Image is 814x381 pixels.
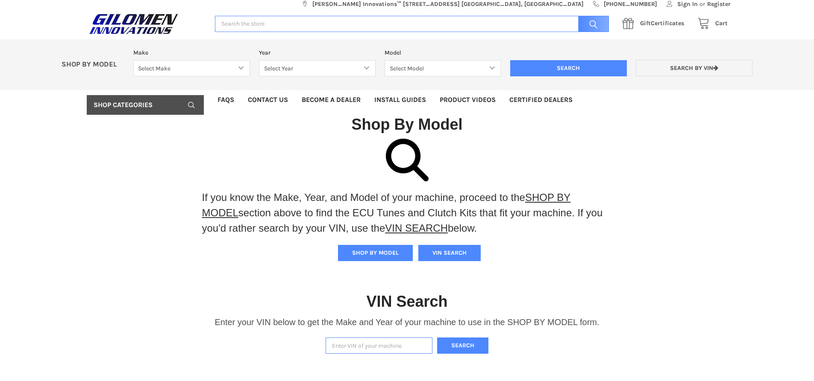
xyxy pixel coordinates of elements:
p: SHOP BY MODEL [57,60,129,69]
a: Product Videos [433,90,503,110]
p: Enter your VIN below to get the Make and Year of your machine to use in the SHOP BY MODEL form. [215,316,599,329]
input: Enter VIN of your machine [326,337,432,354]
a: Become a Dealer [295,90,367,110]
h1: Shop By Model [87,115,728,134]
a: Install Guides [367,90,433,110]
a: SHOP BY MODEL [202,192,571,218]
h1: VIN Search [366,292,447,311]
span: Cart [715,20,728,27]
img: GILOMEN INNOVATIONS [87,13,181,35]
input: Search [510,60,627,76]
a: VIN SEARCH [385,222,448,234]
a: Contact Us [241,90,295,110]
button: Search [437,337,488,354]
label: Year [259,48,376,57]
a: FAQs [211,90,241,110]
label: Model [385,48,501,57]
a: Cart [693,18,728,29]
a: Certified Dealers [503,90,579,110]
button: SHOP BY MODEL [338,245,413,261]
a: GILOMEN INNOVATIONS [87,13,206,35]
a: Shop Categories [87,95,204,115]
span: Certificates [640,20,684,27]
a: Search by VIN [636,60,752,76]
button: VIN SEARCH [418,245,481,261]
input: Search [574,16,609,32]
a: GiftCertificates [618,18,693,29]
label: Make [133,48,250,57]
input: Search the store [215,16,609,32]
p: If you know the Make, Year, and Model of your machine, proceed to the section above to find the E... [202,190,612,236]
span: Gift [640,20,651,27]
